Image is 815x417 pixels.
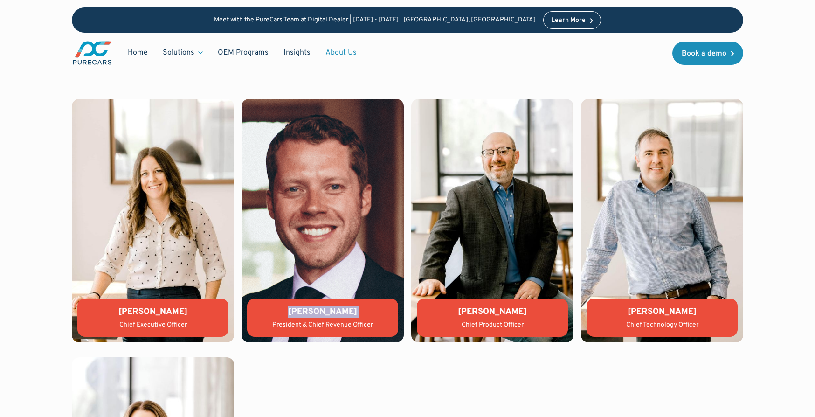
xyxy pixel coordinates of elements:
a: Book a demo [672,42,743,65]
a: Learn More [543,11,601,29]
div: [PERSON_NAME] [255,306,391,318]
div: [PERSON_NAME] [594,306,730,318]
a: Home [120,44,155,62]
div: Chief Technology Officer [594,320,730,330]
div: Solutions [155,44,210,62]
div: Chief Executive Officer [85,320,221,330]
h2: Leadership team [288,41,527,77]
div: [PERSON_NAME] [424,306,560,318]
img: Lauren Donalson [72,99,234,342]
a: Insights [276,44,318,62]
div: Learn More [551,17,586,24]
img: Matthew Groner [411,99,573,342]
a: OEM Programs [210,44,276,62]
img: Tony Compton [581,99,743,342]
p: Meet with the PureCars Team at Digital Dealer | [DATE] - [DATE] | [GEOGRAPHIC_DATA], [GEOGRAPHIC_... [214,16,536,24]
div: Solutions [163,48,194,58]
img: purecars logo [72,40,113,66]
div: Book a demo [682,50,726,57]
div: Chief Product Officer [424,320,560,330]
a: About Us [318,44,364,62]
div: [PERSON_NAME] [85,306,221,318]
div: President & Chief Revenue Officer [255,320,391,330]
a: main [72,40,113,66]
img: Jason Wiley [242,99,404,342]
